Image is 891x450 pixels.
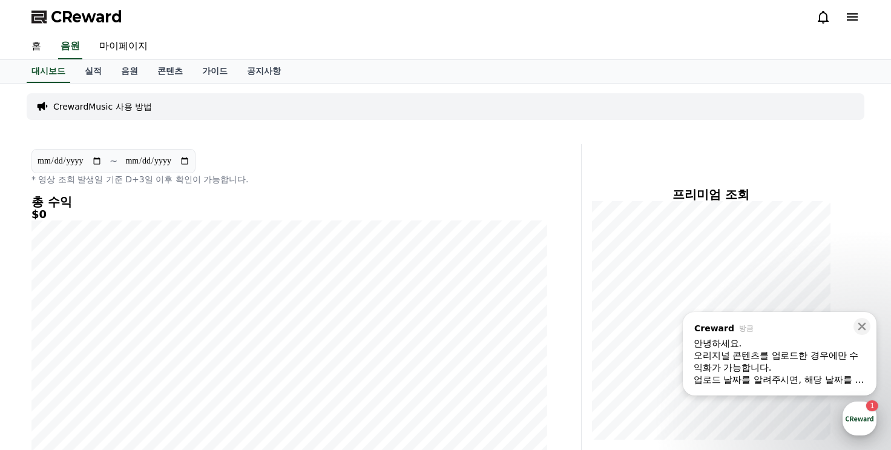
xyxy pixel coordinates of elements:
h4: 총 수익 [31,195,547,208]
a: 공지사항 [237,60,291,83]
span: CReward [51,7,122,27]
a: CrewardMusic 사용 방법 [53,101,152,113]
span: 대화 [111,368,125,378]
a: 음원 [58,34,82,59]
a: 마이페이지 [90,34,157,59]
span: 1 [123,349,127,359]
div: Creward [50,128,89,139]
p: ~ [110,154,117,168]
div: 방금 [95,129,110,139]
button: 운영시간 보기 [154,96,222,110]
b: 채널톡 [104,239,124,247]
a: 가이드 [192,60,237,83]
span: 몇 분 내 답변 받으실 수 있어요 [75,210,176,219]
a: 설정 [156,349,232,380]
h5: $0 [31,208,547,220]
span: 설정 [187,368,202,377]
span: 이용중 [104,239,144,247]
a: 홈 [22,34,51,59]
a: 채널톡이용중 [92,239,144,248]
span: 운영시간 보기 [159,98,208,108]
a: 메시지를 입력하세요. [17,176,219,205]
a: 음원 [111,60,148,83]
a: 대시보드 [27,60,70,83]
p: * 영상 조회 발생일 기준 D+3일 이후 확인이 가능합니다. [31,173,547,185]
div: 안녕하세요. 오리지널 콘텐츠를 업로드한 경우에만 수익화가 가능합니다. 업로드 날짜를 알려주시면, 해당 날짜를 기준으로 영상 검수 시 참고하겠습니다. 감사합니다. [50,139,201,164]
h1: CReward [15,91,85,110]
span: 홈 [38,368,45,377]
a: 콘텐츠 [148,60,192,83]
a: Creward방금 안녕하세요. 오리지널 콘텐츠를 업로드한 경우에만 수익화가 가능합니다. 업로드 날짜를 알려주시면, 해당 날짜를 기준으로 영상 검수 시 참고하겠습니다. 감사합니... [15,124,222,168]
a: CReward [31,7,122,27]
h4: 프리미엄 조회 [591,188,830,201]
a: 실적 [75,60,111,83]
a: 1대화 [80,349,156,380]
span: 메시지를 입력하세요. [25,184,112,196]
a: 홈 [4,349,80,380]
